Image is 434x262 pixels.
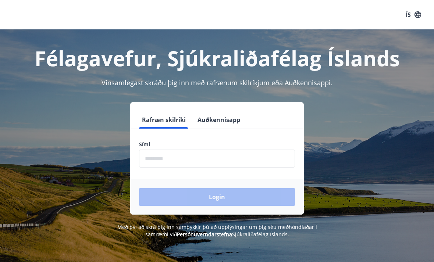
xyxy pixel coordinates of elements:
label: Sími [139,141,295,148]
h1: Félagavefur, Sjúkraliðafélag Íslands [9,44,425,72]
a: Persónuverndarstefna [177,231,232,238]
span: Með því að skrá þig inn samþykkir þú að upplýsingar um þig séu meðhöndlaðar í samræmi við Sjúkral... [117,223,317,238]
button: Auðkennisapp [195,111,243,129]
button: ÍS [402,8,425,21]
button: Rafræn skilríki [139,111,189,129]
span: Vinsamlegast skráðu þig inn með rafrænum skilríkjum eða Auðkennisappi. [102,78,332,87]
